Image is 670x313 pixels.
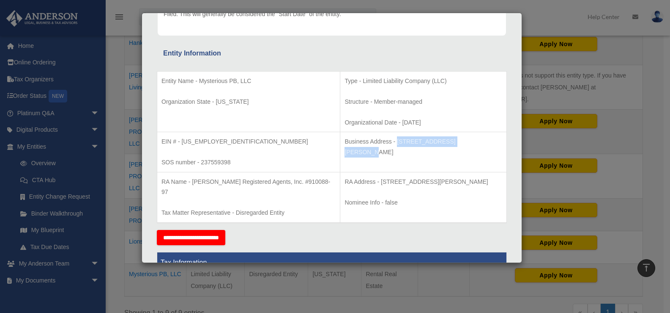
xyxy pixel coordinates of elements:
[161,76,336,86] p: Entity Name - Mysterious PB, LLC
[345,76,502,86] p: Type - Limited Liability Company (LLC)
[157,252,507,273] th: Tax Information
[161,157,336,168] p: SOS number - 237559398
[345,136,502,157] p: Business Address - [STREET_ADDRESS][PERSON_NAME]
[345,177,502,187] p: RA Address - [STREET_ADDRESS][PERSON_NAME]
[161,208,336,218] p: Tax Matter Representative - Disregarded Entity
[163,47,500,59] div: Entity Information
[161,97,336,107] p: Organization State - [US_STATE]
[161,136,336,147] p: EIN # - [US_EMPLOYER_IDENTIFICATION_NUMBER]
[345,197,502,208] p: Nominee Info - false
[345,97,502,107] p: Structure - Member-managed
[345,117,502,128] p: Organizational Date - [DATE]
[161,177,336,197] p: RA Name - [PERSON_NAME] Registered Agents, Inc. #910088-97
